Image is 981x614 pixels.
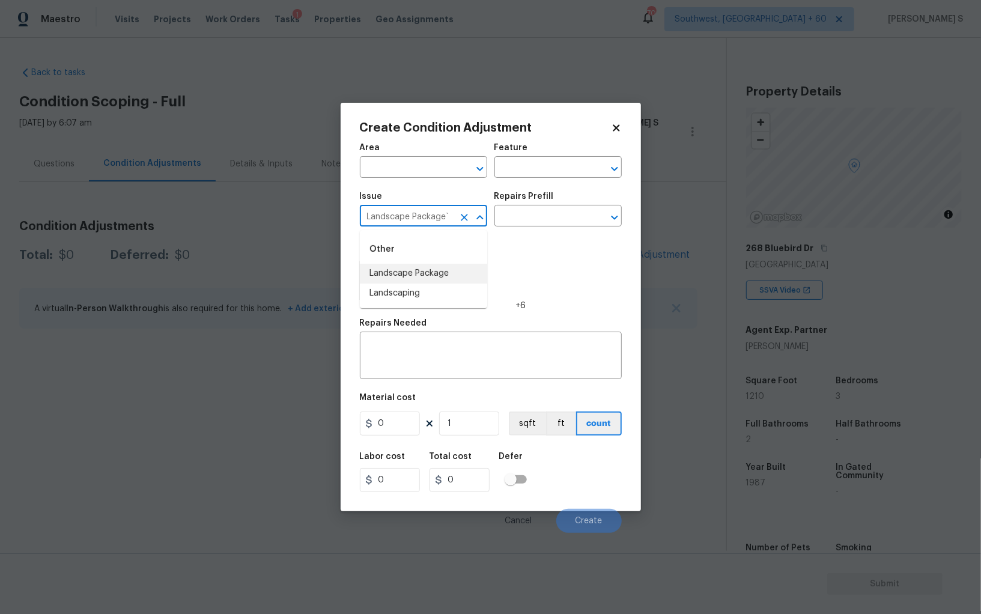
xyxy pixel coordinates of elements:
li: Landscaping [360,284,487,303]
h5: Repairs Prefill [494,192,554,201]
h5: Area [360,144,380,152]
span: +6 [516,300,526,312]
button: Clear [456,209,473,226]
button: Open [606,160,623,177]
h5: Issue [360,192,383,201]
h2: Create Condition Adjustment [360,122,611,134]
button: Open [606,209,623,226]
h5: Feature [494,144,528,152]
span: Cancel [505,517,532,526]
span: Create [576,517,603,526]
div: Other [360,235,487,264]
button: count [576,412,622,436]
button: Create [556,509,622,533]
li: Landscape Package [360,264,487,284]
button: ft [546,412,576,436]
button: Open [472,160,488,177]
h5: Total cost [430,452,472,461]
button: Close [472,209,488,226]
h5: Material cost [360,394,416,402]
button: sqft [509,412,546,436]
h5: Labor cost [360,452,405,461]
h5: Defer [499,452,523,461]
button: Cancel [486,509,551,533]
h5: Repairs Needed [360,319,427,327]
